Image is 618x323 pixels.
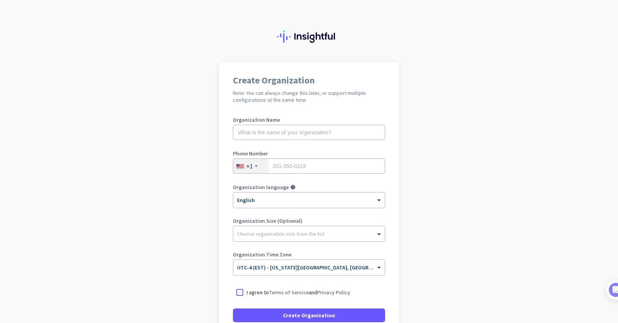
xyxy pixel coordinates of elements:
[233,76,385,85] h1: Create Organization
[233,218,385,223] label: Organization Size (Optional)
[233,151,385,156] label: Phone Number
[233,125,385,140] input: What is the name of your organization?
[233,184,289,190] label: Organization language
[269,289,309,296] a: Terms of Service
[290,184,296,190] i: help
[233,158,385,174] input: 201-555-0123
[246,162,253,170] div: +1
[277,31,341,43] img: Insightful
[317,289,350,296] a: Privacy Policy
[283,312,335,319] span: Create Organization
[247,289,350,296] p: I agree to and
[233,308,385,322] button: Create Organization
[233,90,385,103] h2: Note: You can always change this later, or support multiple configurations at the same time
[233,252,385,257] label: Organization Time Zone
[233,117,385,122] label: Organization Name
